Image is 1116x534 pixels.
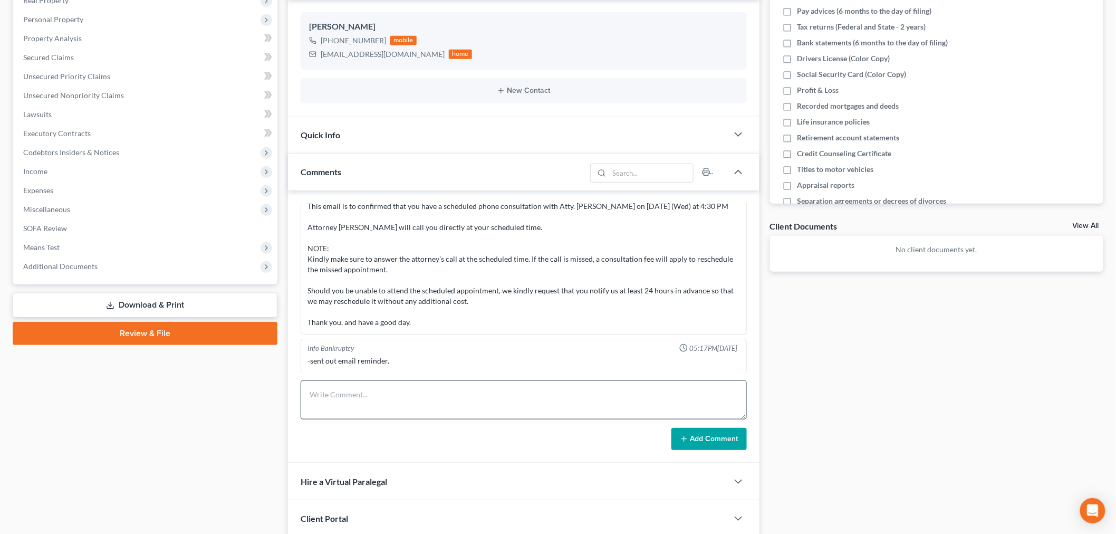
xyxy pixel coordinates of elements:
a: Unsecured Nonpriority Claims [15,86,277,105]
span: Hire a Virtual Paralegal [301,476,387,487]
span: Property Analysis [23,34,82,43]
span: Lawsuits [23,110,52,119]
a: Lawsuits [15,105,277,124]
span: Separation agreements or decrees of divorces [797,196,947,206]
span: Life insurance policies [797,117,870,127]
span: Drivers License (Color Copy) [797,53,890,64]
a: Executory Contracts [15,124,277,143]
span: Tax returns (Federal and State - 2 years) [797,22,926,32]
a: Property Analysis [15,29,277,48]
div: Info Bankruptcy [307,344,354,354]
span: Miscellaneous [23,205,70,214]
span: Profit & Loss [797,85,839,96]
span: 05:17PM[DATE] [690,344,738,354]
div: mobile [390,36,417,45]
div: Open Intercom Messenger [1080,498,1105,523]
div: -sent out email reminder. [307,356,740,366]
span: Expenses [23,186,53,195]
span: Personal Property [23,15,83,24]
a: SOFA Review [15,219,277,238]
span: Pay advices (6 months to the day of filing) [797,6,932,16]
span: Income [23,167,47,176]
a: Download & Print [13,293,277,318]
div: [PERSON_NAME] [309,21,738,33]
span: Means Test [23,243,60,252]
a: Review & File [13,322,277,345]
button: New Contact [309,87,738,95]
span: Retirement account statements [797,132,900,143]
a: Unsecured Priority Claims [15,67,277,86]
button: Add Comment [671,428,747,450]
span: Social Security Card (Color Copy) [797,69,907,80]
a: Secured Claims [15,48,277,67]
div: [EMAIL_ADDRESS][DOMAIN_NAME] [321,49,445,60]
span: Unsecured Priority Claims [23,72,110,81]
p: No client documents yet. [778,244,1095,255]
span: Bank statements (6 months to the day of filing) [797,37,948,48]
span: Credit Counseling Certificate [797,148,892,159]
span: Executory Contracts [23,129,91,138]
span: Client Portal [301,513,348,523]
div: [PHONE_NUMBER] [321,35,386,46]
div: SENT TO: [EMAIL_ADDRESS][DOMAIN_NAME] CONFIRMATION: Phone Consultation with Attorney [PERSON_NAME... [307,117,740,328]
span: SOFA Review [23,224,67,233]
div: Client Documents [770,221,838,232]
span: Recorded mortgages and deeds [797,101,899,111]
a: View All [1073,222,1099,230]
span: Additional Documents [23,262,98,271]
span: Quick Info [301,130,340,140]
div: home [449,50,472,59]
span: Secured Claims [23,53,74,62]
input: Search... [609,164,693,182]
span: Comments [301,167,341,177]
span: Codebtors Insiders & Notices [23,148,119,157]
span: Titles to motor vehicles [797,164,874,175]
span: Unsecured Nonpriority Claims [23,91,124,100]
span: Appraisal reports [797,180,855,190]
